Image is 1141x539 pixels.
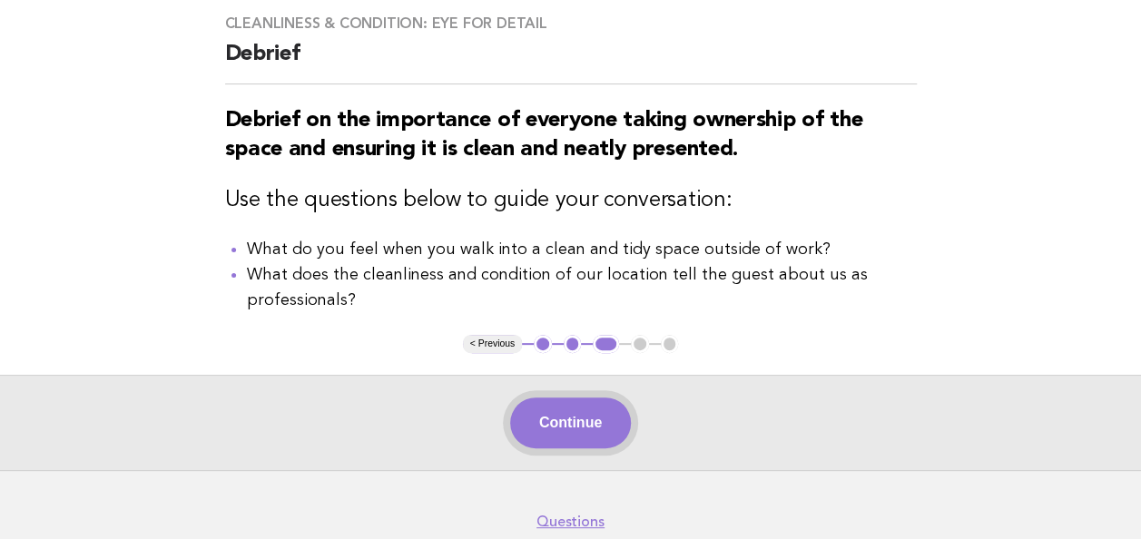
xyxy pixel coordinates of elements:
[564,335,582,353] button: 2
[534,335,552,353] button: 1
[225,40,917,84] h2: Debrief
[225,110,863,161] strong: Debrief on the importance of everyone taking ownership of the space and ensuring it is clean and ...
[510,397,631,448] button: Continue
[463,335,522,353] button: < Previous
[247,262,917,313] li: What does the cleanliness and condition of our location tell the guest about us as professionals?
[247,237,917,262] li: What do you feel when you walk into a clean and tidy space outside of work?
[536,513,605,531] a: Questions
[593,335,619,353] button: 3
[225,15,917,33] h3: Cleanliness & Condition: Eye for detail
[225,186,917,215] h3: Use the questions below to guide your conversation:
